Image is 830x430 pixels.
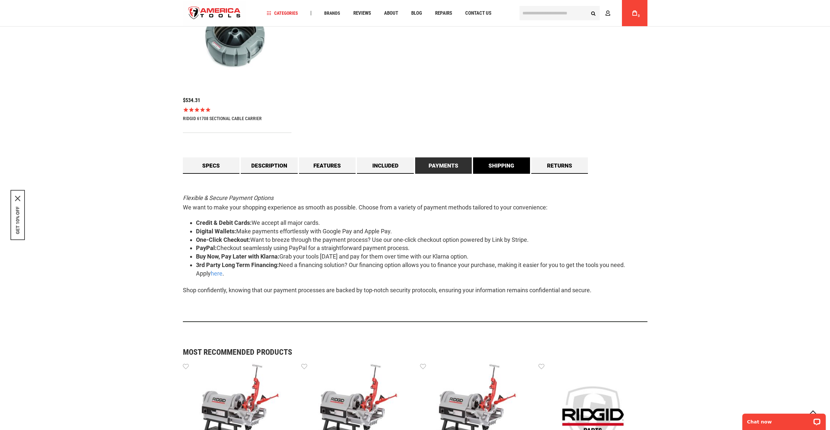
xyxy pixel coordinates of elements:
[196,253,279,260] strong: Buy Now, Pay Later with Klarna:
[324,11,340,15] span: Brands
[183,1,246,26] img: America Tools
[196,219,252,226] strong: Credit & Debit Cards:
[357,157,414,174] a: Included
[183,157,240,174] a: Specs
[196,236,250,243] strong: One-Click Checkout:
[15,196,20,201] svg: close icon
[264,9,301,18] a: Categories
[738,409,830,430] iframe: LiveChat chat widget
[183,107,292,113] span: Rated 5.0 out of 5 stars 1 reviews
[211,270,222,277] a: here
[196,244,647,252] li: Checkout seamlessly using PayPal for a straightforward payment process.
[299,157,356,174] a: Features
[15,196,20,201] button: Close
[321,9,343,18] a: Brands
[408,9,425,18] a: Blog
[196,261,647,278] li: Need a financing solution? Our financing option allows you to finance your purchase, making it ea...
[384,11,398,16] span: About
[267,11,298,15] span: Categories
[411,11,422,16] span: Blog
[196,228,236,235] strong: Digital Wallets:
[196,236,647,244] li: Want to breeze through the payment process? Use our one-click checkout option powered by Link by ...
[183,286,647,295] p: Shop confidently, knowing that our payment processes are backed by top-notch security protocols, ...
[183,1,246,26] a: store logo
[638,14,640,18] span: 0
[15,206,20,234] button: GET 10% OFF
[196,227,647,236] li: Make payments effortlessly with Google Pay and Apple Pay.
[465,11,491,16] span: Contact Us
[531,157,588,174] a: Returns
[196,252,647,261] li: Grab your tools [DATE] and pay for them over time with our Klarna option.
[381,9,401,18] a: About
[183,193,647,212] p: We want to make your shopping experience as smooth as possible. Choose from a variety of payment ...
[183,194,274,201] em: Flexible & Secure Payment Options
[196,261,279,268] strong: 3rd Party Long Term Financing:
[196,219,647,227] li: We accept all major cards.
[196,244,217,251] strong: PayPal:
[587,7,600,19] button: Search
[415,157,472,174] a: Payments
[462,9,494,18] a: Contact Us
[353,11,371,16] span: Reviews
[183,116,262,121] a: RIDGID 61708 SECTIONAL CABLE CARRIER
[432,9,455,18] a: Repairs
[183,348,625,356] strong: Most Recommended Products
[241,157,298,174] a: Description
[435,11,452,16] span: Repairs
[473,157,530,174] a: Shipping
[350,9,374,18] a: Reviews
[183,97,200,103] span: $534.31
